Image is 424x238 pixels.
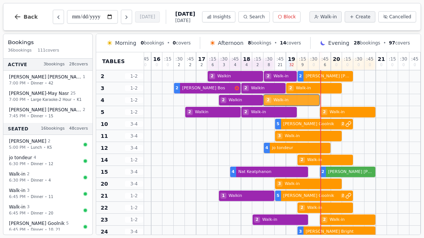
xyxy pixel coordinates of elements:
span: bookings [354,40,380,46]
span: Walk-in [306,205,351,211]
span: 21 [278,63,283,67]
span: 2 [101,72,104,80]
span: 111 covers [38,47,59,54]
span: bookings [248,40,271,46]
span: 5 [277,121,280,127]
button: Search [238,11,269,22]
span: 2 [83,107,85,113]
span: Seated [8,126,28,132]
span: 5:00 PM [9,144,25,151]
span: [PERSON_NAME] Goolnik [282,193,341,199]
span: 4 [49,177,51,183]
span: 2 [321,217,327,223]
span: : 45 [142,57,149,61]
span: jo tondeur [9,155,32,161]
span: : 45 [366,57,373,61]
span: Walkin [193,109,239,115]
span: Cancelled [389,14,411,20]
span: [PERSON_NAME] [PERSON_NAME] [9,74,81,80]
span: 0 [380,63,382,67]
span: 17 [198,56,205,62]
span: • [383,40,386,46]
span: Walk-in [283,181,340,187]
span: [DATE] [175,18,195,24]
span: 2 [48,138,51,145]
span: Dinner [31,80,43,86]
span: Back [24,14,38,19]
span: Walkin [216,73,262,80]
span: : 15 [164,57,171,61]
span: 0 [141,40,144,46]
span: 4 [245,63,248,67]
span: 8 [268,63,270,67]
span: • [45,80,47,86]
span: 6 [211,63,214,67]
span: 0 [369,63,371,67]
span: covers [173,40,191,46]
span: 0 [156,63,158,67]
button: Walk-in 36:45 PM•Dinner•11 [5,185,91,203]
span: : 45 [232,57,239,61]
span: • [45,161,47,167]
span: • [27,177,29,183]
span: 3 [27,188,30,194]
span: [PERSON_NAME] [9,138,46,144]
span: : 30 [400,57,407,61]
span: 2 [341,194,345,198]
span: 6:45 PM [9,194,25,200]
span: 3 [101,84,104,92]
span: : 45 [187,57,194,61]
span: 28 covers [69,61,88,68]
span: • [27,145,29,150]
span: 5 [66,220,69,227]
span: 0 [402,63,405,67]
span: 0 [335,63,338,67]
span: • [27,80,29,86]
span: 3 [277,181,283,187]
span: Search [249,14,265,20]
span: : 15 [344,57,351,61]
button: Back [8,8,44,26]
span: Walk-in [306,157,351,163]
span: : 30 [310,57,317,61]
span: 6:45 PM [9,210,25,216]
span: Active [8,61,27,67]
span: 4 [232,169,235,175]
span: 2 [288,85,294,92]
span: 28 [354,40,360,46]
span: • [27,227,29,232]
span: 6:45 PM [9,226,25,233]
span: Walk-in [9,171,25,177]
span: [PERSON_NAME] [PERSON_NAME] [9,107,81,113]
span: Walk-in [328,109,374,115]
span: 24 [101,228,108,235]
span: 0 [144,63,146,67]
span: 21 [378,56,385,62]
span: 1 - 2 [125,109,143,115]
span: 1 - 2 [125,217,143,223]
span: Evening [328,39,349,47]
button: [PERSON_NAME] Goolnik56:45 PM•Dinner•10, 21 [5,218,91,235]
span: 9 [301,63,303,67]
button: Walk-in 36:45 PM•Dinner•20 [5,201,91,219]
span: 3 bookings [43,61,65,68]
span: 18 [243,56,250,62]
span: • [73,97,75,102]
span: 1 [83,74,85,80]
span: 7:00 PM [9,80,25,86]
span: 2 [299,205,305,211]
span: [PERSON_NAME] Bos [181,85,234,92]
span: K5 [47,145,52,150]
span: Large Karaoke-2 Hour [31,97,71,102]
span: 1 - 2 [125,205,143,211]
button: Cancelled [378,11,416,22]
span: : 15 [389,57,396,61]
span: 23 [101,216,108,223]
span: [PERSON_NAME] [PERSON_NAME] [327,169,374,175]
span: : 45 [321,57,329,61]
span: 3 - 4 [125,145,143,151]
span: 16 [153,56,160,62]
button: [PERSON_NAME] [PERSON_NAME]17:00 PM•Dinner•42 [5,71,91,89]
span: [PERSON_NAME] Goolnik [282,121,341,127]
button: [PERSON_NAME] 25:00 PM•Lunch•K5 [5,136,91,153]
